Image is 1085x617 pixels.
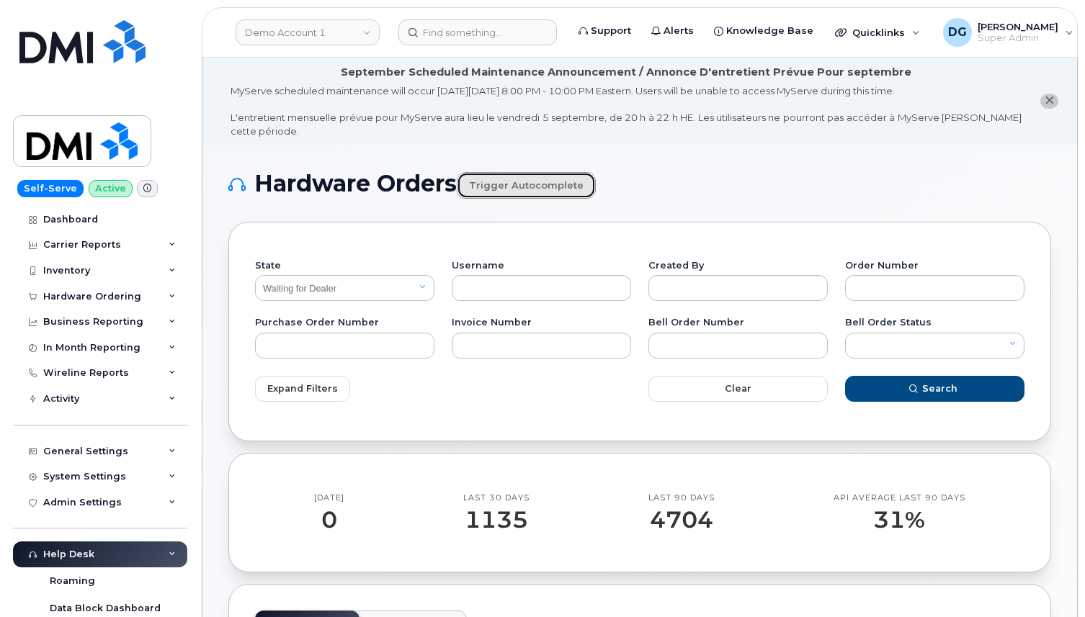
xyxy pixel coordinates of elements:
[463,507,530,533] div: 1135
[255,376,350,402] button: Expand Filters
[341,65,911,80] div: September Scheduled Maintenance Announcement / Annonce D'entretient Prévue Pour septembre
[648,492,715,504] div: Last 90 Days
[834,492,965,504] div: API Average last 90 days
[834,507,965,533] div: 31%
[845,318,1024,328] label: Bell Order Status
[725,382,751,395] span: Clear
[922,382,957,395] span: Search
[452,261,631,271] label: Username
[845,376,1024,402] button: Search
[648,318,828,328] label: Bell Order Number
[648,261,828,271] label: Created By
[267,382,338,395] span: Expand Filters
[228,171,1051,199] h1: Hardware Orders
[314,492,344,504] div: [DATE]
[457,172,596,199] a: Trigger autocomplete
[255,318,434,328] label: Purchase Order Number
[648,507,715,533] div: 4704
[648,376,828,402] button: Clear
[1040,94,1058,109] button: close notification
[463,492,530,504] div: Last 30 Days
[314,507,344,533] div: 0
[255,261,434,271] label: State
[231,84,1022,138] div: MyServe scheduled maintenance will occur [DATE][DATE] 8:00 PM - 10:00 PM Eastern. Users will be u...
[452,318,631,328] label: Invoice Number
[845,261,1024,271] label: Order Number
